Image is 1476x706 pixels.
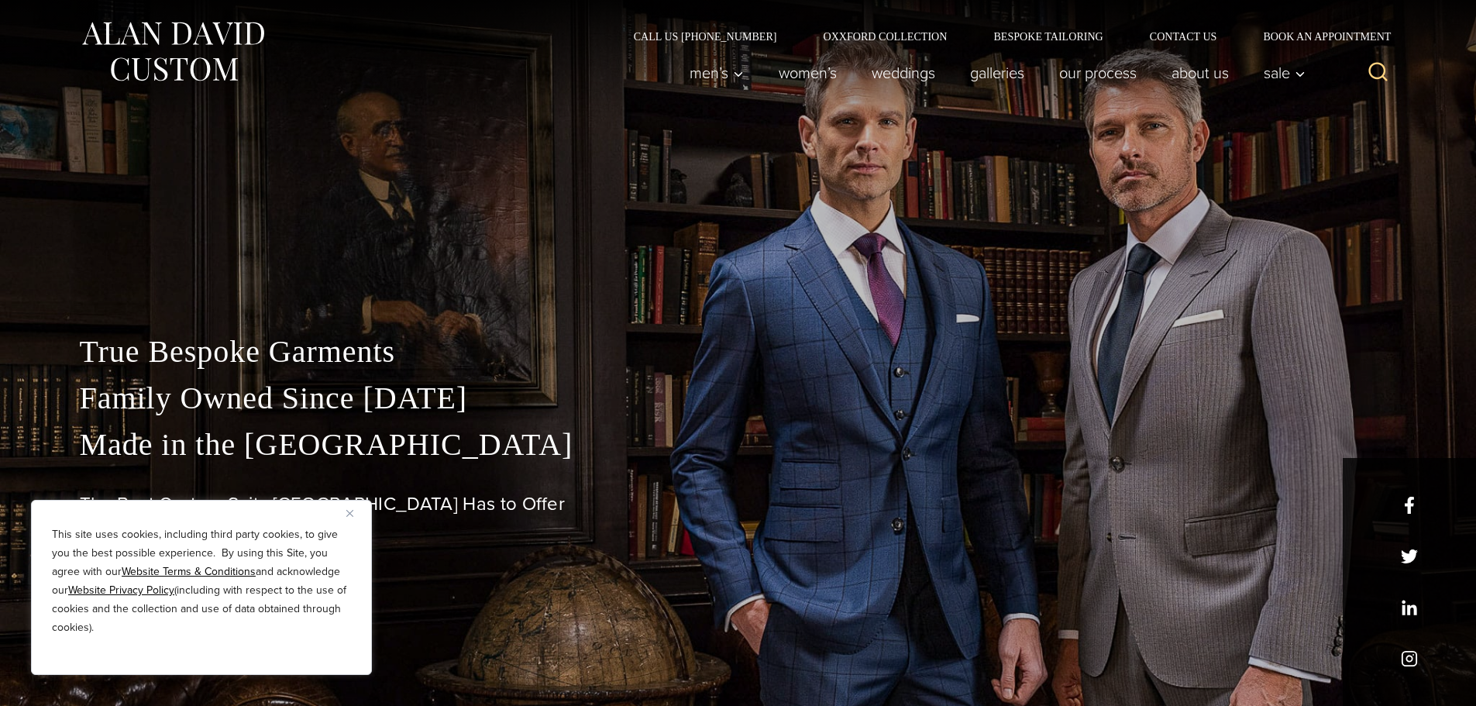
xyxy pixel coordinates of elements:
p: This site uses cookies, including third party cookies, to give you the best possible experience. ... [52,525,351,637]
a: About Us [1154,57,1246,88]
a: Bespoke Tailoring [970,31,1126,42]
a: Website Terms & Conditions [122,563,256,580]
a: Our Process [1041,57,1154,88]
nav: Secondary Navigation [611,31,1397,42]
a: Contact Us [1127,31,1240,42]
button: View Search Form [1360,54,1397,91]
a: Call Us [PHONE_NUMBER] [611,31,800,42]
a: Galleries [952,57,1041,88]
a: Book an Appointment [1240,31,1396,42]
h1: The Best Custom Suits [GEOGRAPHIC_DATA] Has to Offer [80,493,1397,515]
a: Website Privacy Policy [68,582,174,598]
p: True Bespoke Garments Family Owned Since [DATE] Made in the [GEOGRAPHIC_DATA] [80,329,1397,468]
span: Sale [1264,65,1306,81]
nav: Primary Navigation [672,57,1313,88]
img: Close [346,510,353,517]
a: Women’s [761,57,854,88]
span: Men’s [690,65,744,81]
img: Alan David Custom [80,17,266,86]
a: Oxxford Collection [800,31,970,42]
button: Close [346,504,365,522]
a: weddings [854,57,952,88]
